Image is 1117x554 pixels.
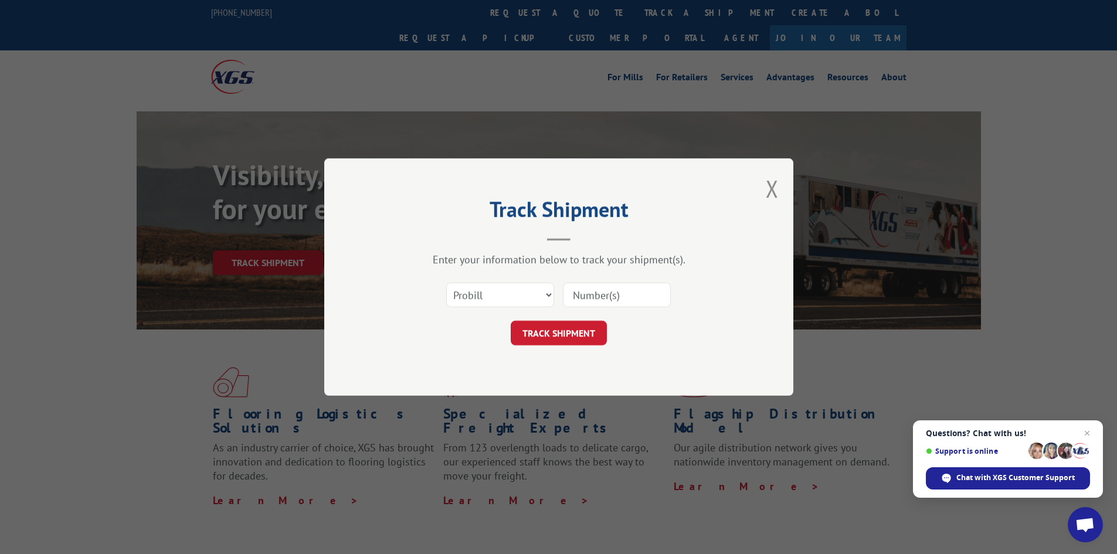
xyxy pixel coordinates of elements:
[926,447,1024,456] span: Support is online
[926,467,1090,490] div: Chat with XGS Customer Support
[383,201,735,223] h2: Track Shipment
[1080,426,1094,440] span: Close chat
[766,173,779,204] button: Close modal
[926,429,1090,438] span: Questions? Chat with us!
[956,473,1075,483] span: Chat with XGS Customer Support
[563,283,671,307] input: Number(s)
[1068,507,1103,542] div: Open chat
[511,321,607,345] button: TRACK SHIPMENT
[383,253,735,266] div: Enter your information below to track your shipment(s).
